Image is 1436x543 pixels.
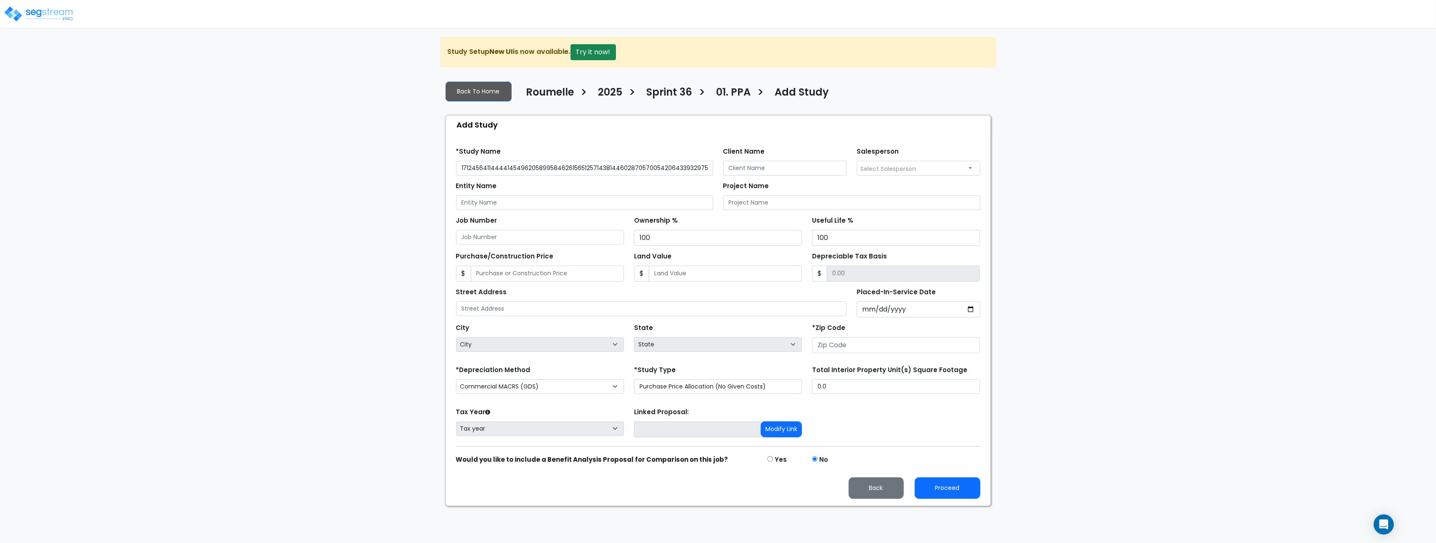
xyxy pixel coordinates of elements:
[456,323,470,333] label: City
[456,181,497,191] label: Entity Name
[812,365,967,375] label: Total Interior Property Unit(s) Square Footage
[456,195,713,210] input: Entity Name
[456,407,491,417] label: Tax Year
[456,287,507,297] label: Street Address
[857,287,936,297] label: Placed-In-Service Date
[812,216,853,226] label: Useful Life %
[723,195,980,210] input: Project Name
[634,216,678,226] label: Ownership %
[634,252,672,261] label: Land Value
[812,323,845,333] label: *Zip Code
[446,82,512,101] a: Back To Home
[842,482,910,492] a: Back
[456,230,624,245] input: Job Number
[3,5,75,22] img: logo_pro_r.png
[634,407,689,417] label: Linked Proposal:
[827,266,980,282] input: 0.00
[456,161,713,176] input: Study Name
[812,379,980,394] input: total square foot
[723,161,847,176] input: Client Name
[699,85,706,102] h3: >
[761,421,802,437] button: Modify Link
[1374,514,1394,535] div: Open Intercom Messenger
[634,365,676,375] label: *Study Type
[581,85,588,102] h3: >
[723,181,769,191] label: Project Name
[812,252,887,261] label: Depreciable Tax Basis
[710,86,751,104] a: 01. PPA
[450,116,990,134] div: Add Study
[471,266,624,282] input: Purchase or Construction Price
[456,252,554,261] label: Purchase/Construction Price
[723,147,765,157] label: Client Name
[812,337,980,353] input: Zip Code
[456,301,847,316] input: Street Address
[490,47,513,56] strong: New UI
[456,147,501,157] label: *Study Name
[571,44,616,60] button: Try it now!
[592,86,623,104] a: 2025
[456,455,728,464] strong: Would you like to include a Benefit Analysis Proposal for Comparison on this job?
[649,266,802,282] input: Land Value
[634,323,653,333] label: State
[757,85,764,102] h3: >
[520,86,574,104] a: Roumelle
[812,266,827,282] span: $
[456,216,497,226] label: Job Number
[857,147,899,157] label: Salesperson
[634,230,802,246] input: Ownership %
[629,85,636,102] h3: >
[640,86,693,104] a: Sprint 36
[915,477,980,499] button: Proceed
[812,230,980,246] input: Useful Life %
[598,86,623,101] h4: 2025
[441,37,996,67] div: Study Setup is now available.
[819,455,828,465] label: No
[456,365,531,375] label: *Depreciation Method
[849,477,904,499] button: Back
[456,266,471,282] span: $
[634,266,649,282] span: $
[860,165,916,173] span: Select Salesperson
[775,86,829,101] h4: Add Study
[775,455,787,465] label: Yes
[717,86,751,101] h4: 01. PPA
[526,86,574,101] h4: Roumelle
[769,86,829,104] a: Add Study
[647,86,693,101] h4: Sprint 36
